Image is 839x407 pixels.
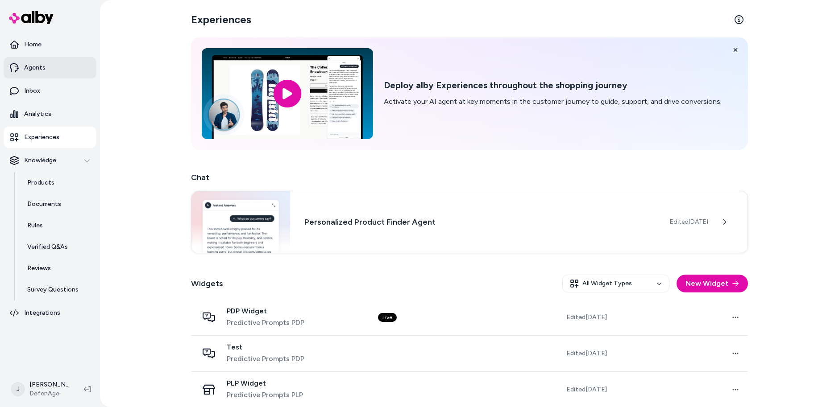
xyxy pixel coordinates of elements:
[24,133,59,142] p: Experiences
[27,285,79,294] p: Survey Questions
[4,127,96,148] a: Experiences
[227,390,303,400] span: Predictive Prompts PLP
[378,313,397,322] div: Live
[191,277,223,290] h2: Widgets
[9,11,54,24] img: alby Logo
[304,216,656,228] h3: Personalized Product Finder Agent
[4,150,96,171] button: Knowledge
[566,385,607,394] span: Edited [DATE]
[27,200,61,209] p: Documents
[27,264,51,273] p: Reviews
[4,103,96,125] a: Analytics
[5,375,77,403] button: J[PERSON_NAME]DefenAge
[29,389,70,398] span: DefenAge
[18,215,96,236] a: Rules
[24,40,42,49] p: Home
[27,243,68,251] p: Verified Q&As
[18,193,96,215] a: Documents
[18,258,96,279] a: Reviews
[24,308,60,317] p: Integrations
[27,221,43,230] p: Rules
[227,307,304,316] span: PDP Widget
[566,349,607,358] span: Edited [DATE]
[227,317,304,328] span: Predictive Prompts PDP
[18,172,96,193] a: Products
[566,313,607,322] span: Edited [DATE]
[24,63,46,72] p: Agents
[4,302,96,324] a: Integrations
[191,12,251,27] h2: Experiences
[562,275,669,292] button: All Widget Types
[24,110,51,119] p: Analytics
[27,178,54,187] p: Products
[677,275,748,292] button: New Widget
[384,96,722,107] p: Activate your AI agent at key moments in the customer journey to guide, support, and drive conver...
[191,191,290,253] img: Chat widget
[227,379,303,388] span: PLP Widget
[11,382,25,396] span: J
[191,171,748,184] h2: Chat
[29,380,70,389] p: [PERSON_NAME]
[4,34,96,55] a: Home
[18,236,96,258] a: Verified Q&As
[384,80,722,91] h2: Deploy alby Experiences throughout the shopping journey
[191,191,748,253] a: Chat widgetPersonalized Product Finder AgentEdited[DATE]
[4,57,96,78] a: Agents
[227,343,304,352] span: Test
[670,218,708,226] span: Edited [DATE]
[18,279,96,300] a: Survey Questions
[227,354,304,364] span: Predictive Prompts PDP
[24,86,40,95] p: Inbox
[4,80,96,102] a: Inbox
[24,156,56,165] p: Knowledge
